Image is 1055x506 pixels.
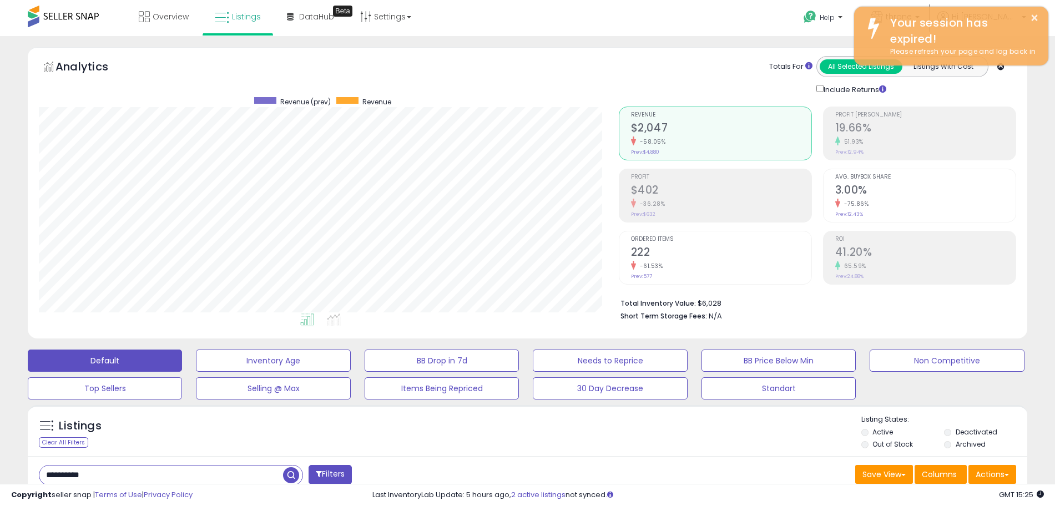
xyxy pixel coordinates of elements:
div: Your session has expired! [882,15,1040,47]
span: Profit [PERSON_NAME] [835,112,1016,118]
h2: 222 [631,246,811,261]
small: -36.28% [636,200,665,208]
strong: Copyright [11,489,52,500]
small: Prev: 12.94% [835,149,864,155]
small: Prev: $4,880 [631,149,659,155]
label: Archived [956,439,986,449]
button: × [1030,11,1039,25]
span: Profit [631,174,811,180]
span: Avg. Buybox Share [835,174,1016,180]
span: Help [820,13,835,22]
h2: $2,047 [631,122,811,136]
div: Totals For [769,62,812,72]
span: Columns [922,469,957,480]
b: Short Term Storage Fees: [620,311,707,321]
a: Help [795,2,854,36]
span: Listings [232,11,261,22]
label: Deactivated [956,427,997,437]
button: Standart [701,377,856,399]
span: N/A [709,311,722,321]
h2: 19.66% [835,122,1016,136]
a: Privacy Policy [144,489,193,500]
button: All Selected Listings [820,59,902,74]
a: Terms of Use [95,489,142,500]
span: Revenue (prev) [280,97,331,107]
div: seller snap | | [11,490,193,500]
small: -75.86% [840,200,869,208]
label: Active [872,427,893,437]
h2: $402 [631,184,811,199]
label: Out of Stock [872,439,913,449]
button: BB Drop in 7d [365,350,519,372]
button: 30 Day Decrease [533,377,687,399]
button: Needs to Reprice [533,350,687,372]
span: Ordered Items [631,236,811,242]
button: Default [28,350,182,372]
small: -58.05% [636,138,666,146]
div: Clear All Filters [39,437,88,448]
span: DataHub [299,11,334,22]
h2: 41.20% [835,246,1016,261]
button: Actions [968,465,1016,484]
span: Revenue [362,97,391,107]
div: Please refresh your page and log back in [882,47,1040,57]
small: Prev: 577 [631,273,652,280]
button: Save View [855,465,913,484]
p: Listing States: [861,414,1027,425]
h2: 3.00% [835,184,1016,199]
button: Listings With Cost [902,59,985,74]
span: Revenue [631,112,811,118]
small: 51.93% [840,138,864,146]
button: Inventory Age [196,350,350,372]
div: Last InventoryLab Update: 5 hours ago, not synced. [372,490,1044,500]
h5: Analytics [55,59,130,77]
button: BB Price Below Min [701,350,856,372]
a: 2 active listings [511,489,566,500]
small: -61.53% [636,262,663,270]
li: $6,028 [620,296,1008,309]
button: Columns [915,465,967,484]
small: Prev: 12.43% [835,211,863,217]
button: Selling @ Max [196,377,350,399]
button: Items Being Repriced [365,377,519,399]
button: Top Sellers [28,377,182,399]
small: 65.59% [840,262,866,270]
div: Tooltip anchor [333,6,352,17]
small: Prev: $632 [631,211,655,217]
button: Filters [309,465,352,484]
button: Non Competitive [870,350,1024,372]
div: Include Returns [808,83,900,95]
b: Total Inventory Value: [620,298,696,308]
span: Overview [153,11,189,22]
i: Get Help [803,10,817,24]
small: Prev: 24.88% [835,273,864,280]
h5: Listings [59,418,102,434]
span: ROI [835,236,1016,242]
span: 2025-10-12 15:25 GMT [999,489,1044,500]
